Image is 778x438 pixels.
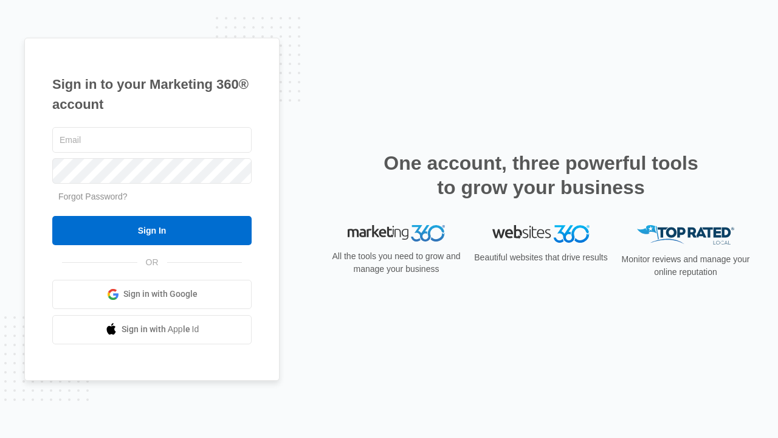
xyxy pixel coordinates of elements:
[328,250,464,276] p: All the tools you need to grow and manage your business
[380,151,702,200] h2: One account, three powerful tools to grow your business
[52,127,252,153] input: Email
[348,225,445,242] img: Marketing 360
[618,253,754,279] p: Monitor reviews and manage your online reputation
[52,315,252,344] a: Sign in with Apple Id
[52,216,252,245] input: Sign In
[492,225,590,243] img: Websites 360
[52,74,252,114] h1: Sign in to your Marketing 360® account
[123,288,198,301] span: Sign in with Google
[58,192,128,201] a: Forgot Password?
[122,323,199,336] span: Sign in with Apple Id
[52,280,252,309] a: Sign in with Google
[473,251,609,264] p: Beautiful websites that drive results
[137,256,167,269] span: OR
[637,225,734,245] img: Top Rated Local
